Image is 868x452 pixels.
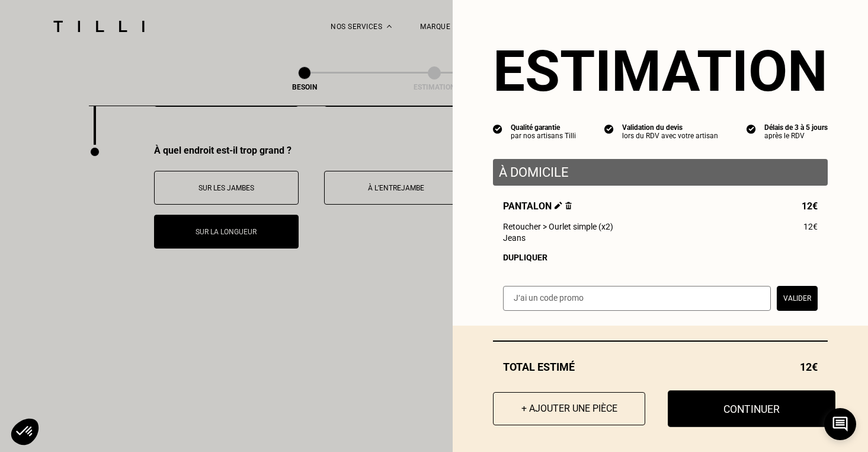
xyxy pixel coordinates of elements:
[800,361,818,373] span: 12€
[503,200,572,212] span: Pantalon
[503,286,771,311] input: J‘ai un code promo
[511,123,576,132] div: Qualité garantie
[777,286,818,311] button: Valider
[503,222,613,231] span: Retoucher > Ourlet simple (x2)
[622,123,718,132] div: Validation du devis
[499,165,822,180] p: À domicile
[668,390,835,427] button: Continuer
[565,202,572,209] img: Supprimer
[503,253,818,262] div: Dupliquer
[622,132,718,140] div: lors du RDV avec votre artisan
[555,202,562,209] img: Éditer
[503,233,526,243] span: Jeans
[493,361,828,373] div: Total estimé
[511,132,576,140] div: par nos artisans Tilli
[764,132,828,140] div: après le RDV
[802,200,818,212] span: 12€
[493,38,828,104] section: Estimation
[604,123,614,134] img: icon list info
[493,123,502,134] img: icon list info
[493,392,645,425] button: + Ajouter une pièce
[764,123,828,132] div: Délais de 3 à 5 jours
[747,123,756,134] img: icon list info
[803,222,818,231] span: 12€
